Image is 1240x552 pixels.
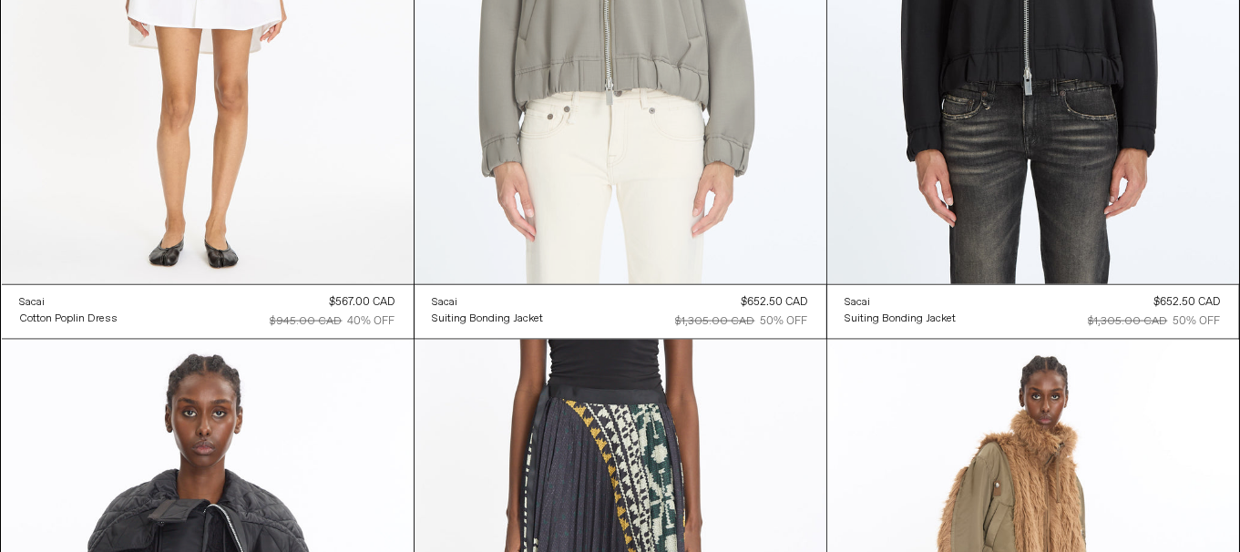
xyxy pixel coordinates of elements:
[20,294,118,311] a: Sacai
[1154,294,1221,311] div: $652.50 CAD
[845,311,957,327] a: Suiting Bonding Jacket
[433,311,544,327] a: Suiting Bonding Jacket
[20,295,46,311] div: Sacai
[761,313,808,330] div: 50% OFF
[20,311,118,327] a: Cotton Poplin Dress
[845,294,957,311] a: Sacai
[20,312,118,327] div: Cotton Poplin Dress
[330,294,395,311] div: $567.00 CAD
[433,294,544,311] a: Sacai
[1173,313,1221,330] div: 50% OFF
[845,295,871,311] div: Sacai
[433,312,544,327] div: Suiting Bonding Jacket
[742,294,808,311] div: $652.50 CAD
[676,313,755,330] div: $1,305.00 CAD
[1089,313,1168,330] div: $1,305.00 CAD
[348,313,395,330] div: 40% OFF
[271,313,343,330] div: $945.00 CAD
[433,295,458,311] div: Sacai
[845,312,957,327] div: Suiting Bonding Jacket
